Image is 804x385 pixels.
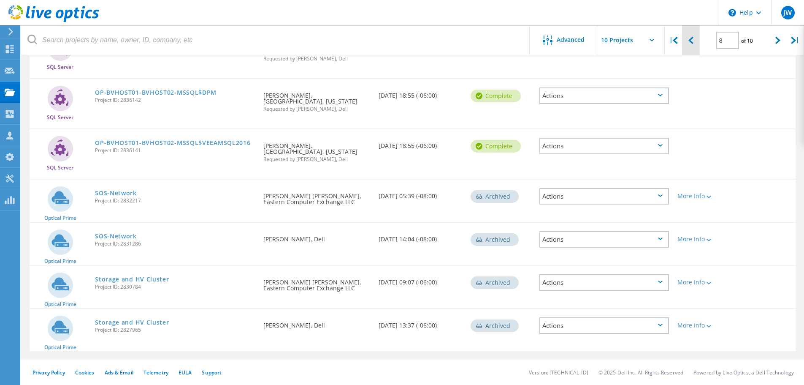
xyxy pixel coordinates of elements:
[95,198,255,203] span: Project ID: 2832217
[95,241,255,246] span: Project ID: 2831286
[539,188,669,205] div: Actions
[374,129,466,157] div: [DATE] 18:55 (-06:00)
[677,236,730,242] div: More Info
[95,284,255,289] span: Project ID: 2830784
[665,25,682,55] div: |
[202,369,222,376] a: Support
[471,90,521,102] div: Complete
[259,266,374,300] div: [PERSON_NAME] [PERSON_NAME], Eastern Computer Exchange LLC
[259,79,374,120] div: [PERSON_NAME], [GEOGRAPHIC_DATA], [US_STATE]
[75,369,95,376] a: Cookies
[539,231,669,248] div: Actions
[95,140,250,146] a: OP-BVHOST01-BVHOST02-MSSQL$VEEAMSQL2016
[728,9,736,16] svg: \n
[95,98,255,103] span: Project ID: 2836142
[471,276,519,289] div: Archived
[32,369,65,376] a: Privacy Policy
[95,148,255,153] span: Project ID: 2836141
[741,37,753,44] span: of 10
[44,345,76,350] span: Optical Prime
[471,319,519,332] div: Archived
[539,87,669,104] div: Actions
[539,138,669,154] div: Actions
[471,190,519,203] div: Archived
[95,190,137,196] a: SOS-Network
[143,369,168,376] a: Telemetry
[374,266,466,294] div: [DATE] 09:07 (-06:00)
[95,90,217,96] a: OP-BVHOST01-BVHOST02-MSSQL$DPM
[263,106,370,112] span: Requested by [PERSON_NAME], Dell
[677,193,730,199] div: More Info
[787,25,804,55] div: |
[21,25,530,55] input: Search projects by name, owner, ID, company, etc
[374,309,466,337] div: [DATE] 13:37 (-06:00)
[677,279,730,285] div: More Info
[105,369,133,376] a: Ads & Email
[471,233,519,246] div: Archived
[259,309,374,337] div: [PERSON_NAME], Dell
[95,319,169,325] a: Storage and HV Cluster
[259,223,374,251] div: [PERSON_NAME], Dell
[471,140,521,153] div: Complete
[374,180,466,208] div: [DATE] 05:39 (-08:00)
[44,216,76,221] span: Optical Prime
[47,115,73,120] span: SQL Server
[95,276,169,282] a: Storage and HV Cluster
[557,37,585,43] span: Advanced
[95,328,255,333] span: Project ID: 2827965
[677,322,730,328] div: More Info
[179,369,192,376] a: EULA
[259,180,374,213] div: [PERSON_NAME] [PERSON_NAME], Eastern Computer Exchange LLC
[598,369,683,376] li: © 2025 Dell Inc. All Rights Reserved
[47,165,73,170] span: SQL Server
[374,223,466,251] div: [DATE] 14:04 (-08:00)
[44,302,76,307] span: Optical Prime
[539,274,669,291] div: Actions
[8,18,99,24] a: Live Optics Dashboard
[44,259,76,264] span: Optical Prime
[539,317,669,334] div: Actions
[95,233,137,239] a: SOS-Network
[263,56,370,61] span: Requested by [PERSON_NAME], Dell
[693,369,794,376] li: Powered by Live Optics, a Dell Technology
[259,129,374,170] div: [PERSON_NAME], [GEOGRAPHIC_DATA], [US_STATE]
[263,157,370,162] span: Requested by [PERSON_NAME], Dell
[374,79,466,107] div: [DATE] 18:55 (-06:00)
[47,65,73,70] span: SQL Server
[529,369,588,376] li: Version: [TECHNICAL_ID]
[783,9,792,16] span: JW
